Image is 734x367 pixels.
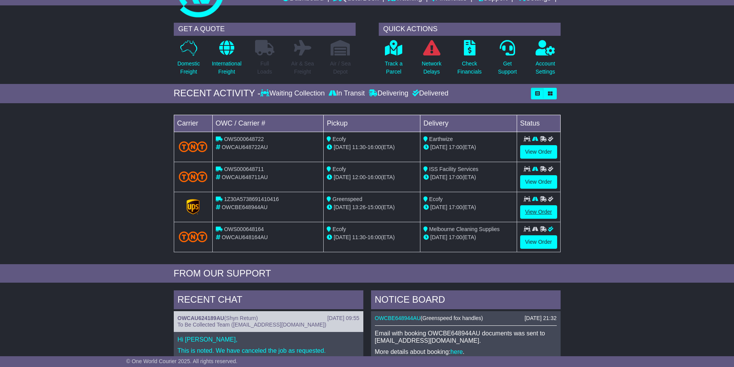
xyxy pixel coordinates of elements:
[520,175,557,189] a: View Order
[352,234,366,240] span: 11:30
[324,115,420,132] td: Pickup
[177,40,200,80] a: DomesticFreight
[178,322,326,328] span: To Be Collected Team ([EMAIL_ADDRESS][DOMAIN_NAME])
[385,40,403,80] a: Track aParcel
[423,203,514,211] div: (ETA)
[368,234,381,240] span: 16:00
[429,196,443,202] span: Ecofy
[430,174,447,180] span: [DATE]
[375,348,557,355] p: More details about booking: .
[178,336,359,343] p: Hi [PERSON_NAME],
[517,115,560,132] td: Status
[497,40,517,80] a: GetSupport
[334,174,351,180] span: [DATE]
[423,233,514,241] div: (ETA)
[449,174,462,180] span: 17:00
[222,234,268,240] span: OWCAU648164AU
[260,89,326,98] div: Waiting Collection
[212,40,242,80] a: InternationalFreight
[174,23,356,36] div: GET A QUOTE
[536,60,555,76] p: Account Settings
[429,166,479,172] span: ISS Facility Services
[430,234,447,240] span: [DATE]
[422,60,441,76] p: Network Delays
[352,144,366,150] span: 11:30
[524,315,556,322] div: [DATE] 21:32
[368,144,381,150] span: 16:00
[178,315,224,321] a: OWCAU624189AU
[255,60,274,76] p: Full Loads
[224,136,264,142] span: OWS000648722
[420,115,517,132] td: Delivery
[174,268,561,279] div: FROM OUR SUPPORT
[327,143,417,151] div: - (ETA)
[429,136,453,142] span: Earthwize
[174,115,212,132] td: Carrier
[224,226,264,232] span: OWS000648164
[375,315,421,321] a: OWCBE648944AU
[430,144,447,150] span: [DATE]
[375,315,557,322] div: ( )
[449,234,462,240] span: 17:00
[368,174,381,180] span: 16:00
[457,60,482,76] p: Check Financials
[333,166,346,172] span: Ecofy
[291,60,314,76] p: Air & Sea Freight
[334,144,351,150] span: [DATE]
[174,290,363,311] div: RECENT CHAT
[330,60,351,76] p: Air / Sea Depot
[222,174,268,180] span: OWCAU648711AU
[450,349,463,355] a: here
[178,315,359,322] div: ( )
[327,315,359,322] div: [DATE] 09:55
[375,330,557,344] p: Email with booking OWCBE648944AU documents was sent to [EMAIL_ADDRESS][DOMAIN_NAME].
[212,115,324,132] td: OWC / Carrier #
[327,203,417,211] div: - (ETA)
[177,60,200,76] p: Domestic Freight
[327,233,417,241] div: - (ETA)
[333,136,346,142] span: Ecofy
[423,173,514,181] div: (ETA)
[327,173,417,181] div: - (ETA)
[449,144,462,150] span: 17:00
[430,204,447,210] span: [DATE]
[535,40,556,80] a: AccountSettings
[421,40,442,80] a: NetworkDelays
[334,204,351,210] span: [DATE]
[212,60,242,76] p: International Freight
[457,40,482,80] a: CheckFinancials
[368,204,381,210] span: 15:00
[179,171,208,182] img: TNT_Domestic.png
[520,205,557,219] a: View Order
[222,144,268,150] span: OWCAU648722AU
[327,89,367,98] div: In Transit
[224,166,264,172] span: OWS000648711
[371,290,561,311] div: NOTICE BOARD
[222,204,267,210] span: OWCBE648944AU
[498,60,517,76] p: Get Support
[174,88,261,99] div: RECENT ACTIVITY -
[410,89,448,98] div: Delivered
[333,226,346,232] span: Ecofy
[352,204,366,210] span: 13:26
[126,358,238,364] span: © One World Courier 2025. All rights reserved.
[520,145,557,159] a: View Order
[429,226,500,232] span: Melbourne Cleaning Supplies
[520,235,557,249] a: View Order
[226,315,256,321] span: Shyn Return
[178,347,359,354] p: This is noted. We have canceled the job as requested.
[352,174,366,180] span: 12:00
[179,231,208,242] img: TNT_Domestic.png
[224,196,279,202] span: 1Z30A5738691410416
[449,204,462,210] span: 17:00
[423,143,514,151] div: (ETA)
[379,23,561,36] div: QUICK ACTIONS
[334,234,351,240] span: [DATE]
[367,89,410,98] div: Delivering
[186,199,200,215] img: GetCarrierServiceLogo
[333,196,362,202] span: Greenspeed
[422,315,481,321] span: Greenspeed fox handles
[179,141,208,152] img: TNT_Domestic.png
[385,60,403,76] p: Track a Parcel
